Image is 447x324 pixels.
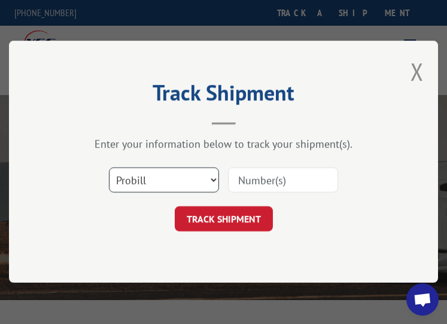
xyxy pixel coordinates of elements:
[69,137,378,151] div: Enter your information below to track your shipment(s).
[174,207,272,232] button: TRACK SHIPMENT
[410,56,423,87] button: Close modal
[227,168,337,193] input: Number(s)
[69,84,378,107] h2: Track Shipment
[406,283,439,316] div: Open chat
